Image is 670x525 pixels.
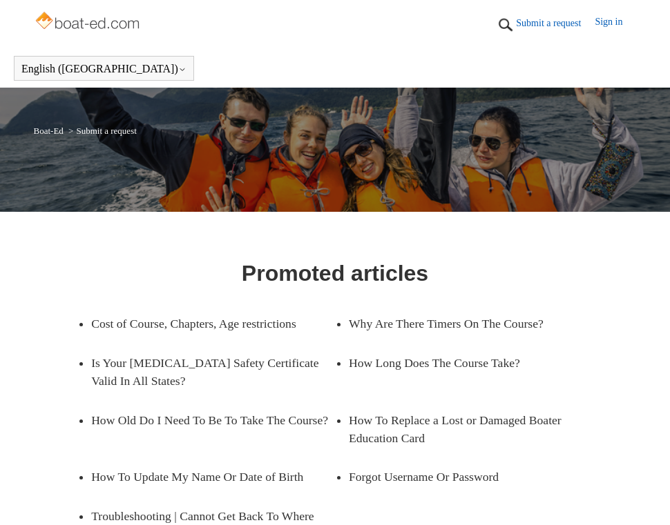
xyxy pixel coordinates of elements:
[34,126,66,136] li: Boat-Ed
[91,457,335,496] a: How To Update My Name Or Date of Birth
[624,479,660,515] div: Live chat
[91,304,335,343] a: Cost of Course, Chapters, Age restrictions
[34,126,64,136] a: Boat-Ed
[349,344,593,382] a: How Long Does The Course Take?
[91,344,335,401] a: Is Your [MEDICAL_DATA] Safety Certificate Valid In All States?
[242,257,428,290] h1: Promoted articles
[595,14,636,35] a: Sign in
[495,14,516,35] img: 01HZPCYTXV3JW8MJV9VD7EMK0H
[21,63,186,75] button: English ([GEOGRAPHIC_DATA])
[349,304,593,343] a: Why Are There Timers On The Course?
[66,126,137,136] li: Submit a request
[34,8,144,36] img: Boat-Ed Help Center home page
[91,401,335,439] a: How Old Do I Need To Be To Take The Course?
[349,401,593,458] a: How To Replace a Lost or Damaged Boater Education Card
[349,457,593,496] a: Forgot Username Or Password
[516,16,595,30] a: Submit a request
